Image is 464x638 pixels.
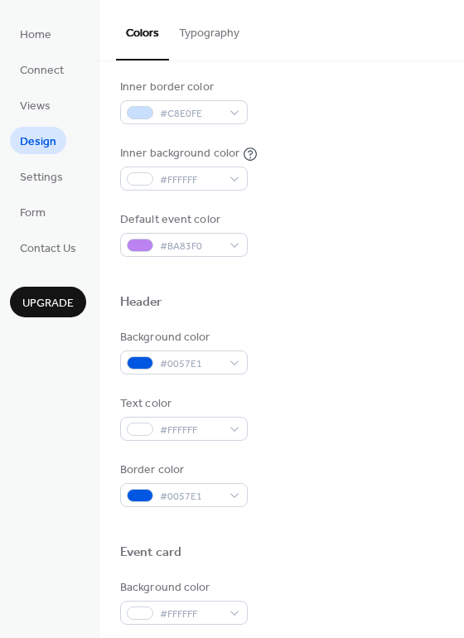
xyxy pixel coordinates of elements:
div: Event card [120,544,181,562]
span: #0057E1 [160,355,221,373]
span: Upgrade [22,295,74,312]
a: Contact Us [10,234,86,261]
div: Inner border color [120,79,244,96]
a: Views [10,91,60,118]
a: Connect [10,56,74,83]
span: Home [20,27,51,44]
span: #0057E1 [160,488,221,505]
span: Design [20,133,56,151]
span: Views [20,98,51,115]
a: Settings [10,162,73,190]
div: Border color [120,462,244,479]
span: #FFFFFF [160,606,221,623]
a: Home [10,20,61,47]
span: #FFFFFF [160,172,221,189]
a: Design [10,127,66,154]
span: #C8E0FE [160,105,221,123]
span: Settings [20,169,63,186]
span: #BA83F0 [160,238,221,255]
span: Connect [20,62,64,80]
button: Upgrade [10,287,86,317]
div: Header [120,294,162,312]
span: Contact Us [20,240,76,258]
span: #FFFFFF [160,422,221,439]
div: Background color [120,329,244,346]
a: Form [10,198,56,225]
div: Inner background color [120,145,239,162]
div: Background color [120,579,244,597]
div: Default event color [120,211,244,229]
div: Text color [120,395,244,413]
span: Form [20,205,46,222]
